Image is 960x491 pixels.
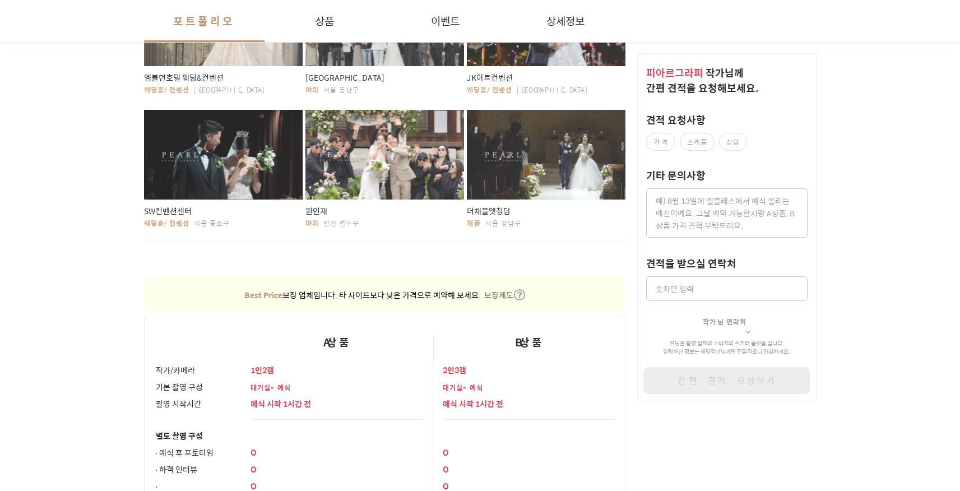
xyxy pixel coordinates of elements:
[156,461,241,478] div: ∙ 하객 인터뷰
[251,382,424,392] p: 대기실-예식
[646,339,808,356] p: 프딩은 촬영 업체와 소비자의 직거래 플랫폼 입니다. 입력하신 정보는 해당 작가 님께만 전달되오니 안심하세요.
[323,218,359,228] span: 인천 연수구
[305,72,465,83] span: [GEOGRAPHIC_DATA]
[251,464,424,475] p: O
[244,289,282,301] strong: Best Price
[241,335,433,362] div: A상품
[156,444,241,461] div: ∙ 예식 후 포토타임
[443,364,615,376] p: 2인3캠
[194,85,267,95] span: [GEOGRAPHIC_DATA]
[646,112,706,127] label: 견적 요청사항
[646,256,736,271] label: 견적을 받으실 연락처
[514,289,525,300] img: icon-question.5a88751f.svg
[433,335,625,362] div: B상품
[443,447,615,458] p: O
[103,373,116,382] span: 대화
[156,395,241,412] div: 촬영 시작시간
[467,85,512,95] span: 웨딩홀/컨벤션
[251,447,424,458] p: O
[646,276,808,301] input: 숫자만 입력
[251,364,424,376] p: 1인2캠
[305,205,465,216] span: 원인재
[484,289,513,301] span: 보장제도
[145,355,215,383] a: 설정
[173,372,187,381] span: 설정
[443,382,615,392] p: 대기실-예식
[156,427,241,444] div: 별도 촬영 구성
[194,218,230,228] span: 서울 종로구
[244,289,481,300] p: 보장 업체입니다. 타 사이트보다 낮은 가격으로 예약해 보세요.
[646,65,759,95] span: 작가 님께 간편 견적을 요청해보세요.
[467,110,626,229] button: 더채플앳청담채플서울 강남구
[156,378,241,395] div: 기본 촬영 구성
[703,317,746,327] span: 작가님 연락처
[467,219,481,228] span: 채플
[144,85,189,95] span: 웨딩홀/컨벤션
[467,205,626,216] span: 더채플앳청담
[484,289,525,300] button: 보장제도
[305,85,319,95] span: 야외
[517,85,590,95] span: [GEOGRAPHIC_DATA]
[443,464,615,475] p: O
[144,219,189,228] span: 웨딩홀/컨벤션
[643,367,810,394] button: 간편 견적 요청하기
[443,398,615,409] p: 예식 시작 1시간 전
[703,301,750,336] button: 작가님 연락처
[156,362,241,378] div: 작가/카메라
[74,355,145,383] a: 대화
[35,372,42,381] span: 홈
[144,72,303,83] span: 엠블던호텔 웨딩&컨벤션
[3,355,74,383] a: 홈
[305,219,319,228] span: 야외
[646,168,706,183] label: 기타 문의사항
[485,218,521,228] span: 서울 강남구
[719,133,747,151] label: 상담
[467,72,626,83] span: JK아트컨벤션
[144,110,303,229] button: SW컨벤션센터웨딩홀/컨벤션서울 종로구
[680,133,715,151] label: 스케줄
[646,65,703,80] span: 피아르그라피
[144,205,303,216] span: SW컨벤션센터
[251,398,424,409] p: 예식 시작 1시간 전
[646,133,675,151] label: 가격
[323,85,359,95] span: 서울 용산구
[305,110,465,229] button: 원인재야외인천 연수구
